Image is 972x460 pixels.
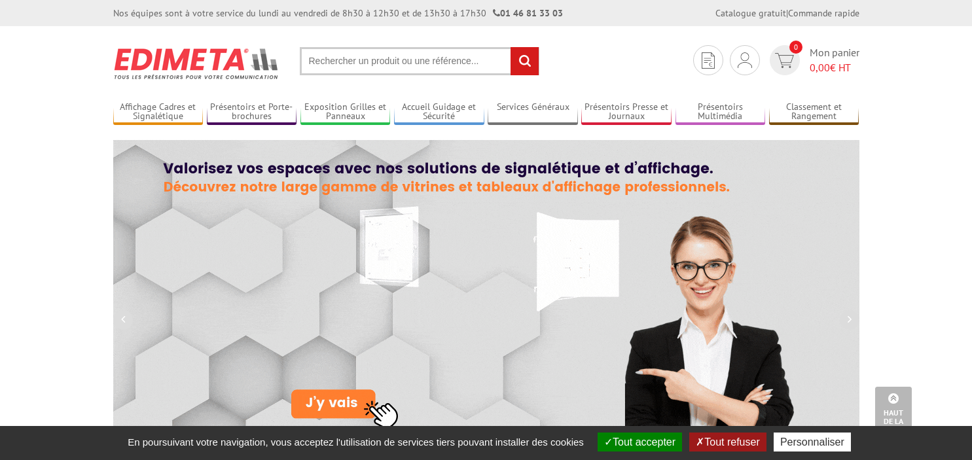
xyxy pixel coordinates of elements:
span: Mon panier [810,45,859,75]
a: Catalogue gratuit [715,7,786,19]
img: devis rapide [738,52,752,68]
img: devis rapide [775,53,794,68]
span: 0 [789,41,802,54]
a: Présentoirs et Porte-brochures [207,101,297,123]
a: Haut de la page [875,387,912,440]
button: Tout accepter [598,433,682,451]
span: 0,00 [810,61,830,74]
a: Commande rapide [788,7,859,19]
a: Présentoirs Multimédia [675,101,766,123]
button: Tout refuser [689,433,766,451]
button: Personnaliser (fenêtre modale) [774,433,851,451]
div: Nos équipes sont à votre service du lundi au vendredi de 8h30 à 12h30 et de 13h30 à 17h30 [113,7,563,20]
a: Accueil Guidage et Sécurité [394,101,484,123]
a: Classement et Rangement [769,101,859,123]
img: devis rapide [702,52,715,69]
input: rechercher [511,47,539,75]
a: Exposition Grilles et Panneaux [300,101,391,123]
img: Présentoir, panneau, stand - Edimeta - PLV, affichage, mobilier bureau, entreprise [113,39,280,88]
strong: 01 46 81 33 03 [493,7,563,19]
input: Rechercher un produit ou une référence... [300,47,539,75]
a: Présentoirs Presse et Journaux [581,101,672,123]
a: Services Généraux [488,101,578,123]
a: devis rapide 0 Mon panier 0,00€ HT [766,45,859,75]
a: Affichage Cadres et Signalétique [113,101,204,123]
span: € HT [810,60,859,75]
span: En poursuivant votre navigation, vous acceptez l'utilisation de services tiers pouvant installer ... [121,436,590,448]
div: | [715,7,859,20]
